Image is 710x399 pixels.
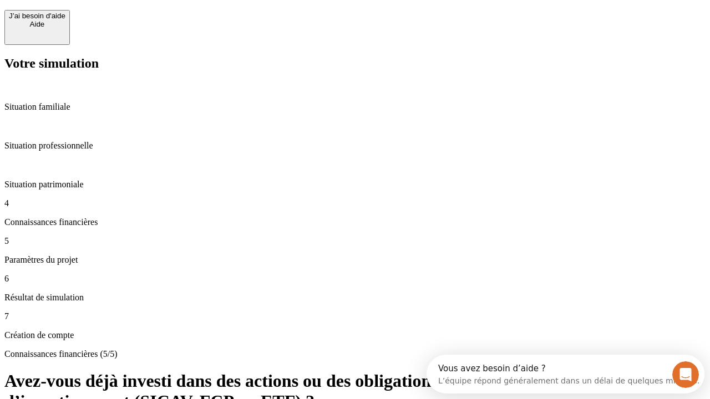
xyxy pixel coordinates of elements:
[4,180,706,190] p: Situation patrimoniale
[4,349,706,359] p: Connaissances financières (5/5)
[4,10,70,45] button: J’ai besoin d'aideAide
[4,255,706,265] p: Paramètres du projet
[4,293,706,303] p: Résultat de simulation
[12,9,273,18] div: Vous avez besoin d’aide ?
[9,12,65,20] div: J’ai besoin d'aide
[9,20,65,28] div: Aide
[4,311,706,321] p: 7
[4,330,706,340] p: Création de compte
[12,18,273,30] div: L’équipe répond généralement dans un délai de quelques minutes.
[4,217,706,227] p: Connaissances financières
[4,198,706,208] p: 4
[672,361,699,388] iframe: Intercom live chat
[4,274,706,284] p: 6
[4,141,706,151] p: Situation professionnelle
[4,102,706,112] p: Situation familiale
[4,236,706,246] p: 5
[4,4,306,35] div: Ouvrir le Messenger Intercom
[4,56,706,71] h2: Votre simulation
[427,355,704,393] iframe: Intercom live chat discovery launcher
